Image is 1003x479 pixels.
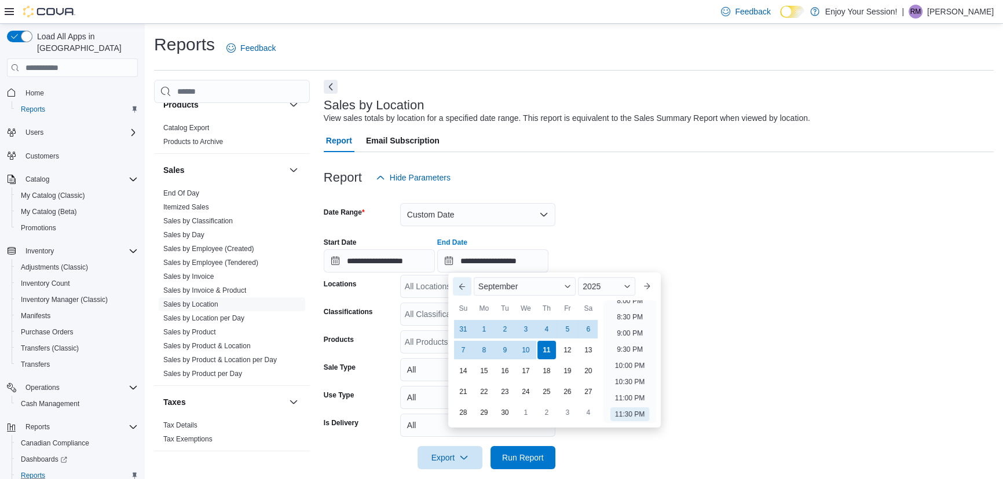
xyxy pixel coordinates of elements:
[25,175,49,184] span: Catalog
[21,191,85,200] span: My Catalog (Classic)
[16,205,138,219] span: My Catalog (Beta)
[910,5,921,19] span: RM
[324,390,354,400] label: Use Type
[163,137,223,146] span: Products to Archive
[324,363,356,372] label: Sale Type
[2,243,142,259] button: Inventory
[324,238,357,247] label: Start Date
[21,420,54,434] button: Reports
[21,223,56,233] span: Promotions
[612,310,647,324] li: 8:30 PM
[612,326,647,340] li: 9:00 PM
[25,246,54,256] span: Inventory
[16,325,138,339] span: Purchase Orders
[21,381,64,395] button: Operations
[163,123,209,132] span: Catalog Export
[163,272,214,281] a: Sales by Invoice
[579,362,598,380] div: day-20
[496,362,514,380] div: day-16
[909,5,923,19] div: Rahil Mansuri
[2,148,142,164] button: Customers
[21,244,58,258] button: Inventory
[25,89,44,98] span: Home
[454,341,473,359] div: day-7
[326,129,352,152] span: Report
[163,189,199,197] a: End Of Day
[537,299,556,318] div: Th
[537,362,556,380] div: day-18
[12,356,142,373] button: Transfers
[2,124,142,141] button: Users
[558,341,577,359] div: day-12
[418,446,482,469] button: Export
[16,452,72,466] a: Dashboards
[163,216,233,226] span: Sales by Classification
[400,358,555,381] button: All
[21,172,54,186] button: Catalog
[287,98,301,112] button: Products
[163,202,209,212] span: Itemized Sales
[579,299,598,318] div: Sa
[475,299,493,318] div: Mo
[163,244,254,253] span: Sales by Employee (Created)
[612,342,647,356] li: 9:30 PM
[825,5,898,19] p: Enjoy Your Session!
[583,282,601,291] span: 2025
[163,341,251,351] span: Sales by Product & Location
[21,263,88,272] span: Adjustments (Classic)
[371,166,455,189] button: Hide Parameters
[558,320,577,338] div: day-5
[25,383,60,392] span: Operations
[603,300,656,423] ul: Time
[21,207,77,216] span: My Catalog (Beta)
[16,260,93,274] a: Adjustments (Classic)
[16,102,50,116] a: Reports
[324,335,354,344] label: Products
[21,311,50,320] span: Manifests
[453,277,471,296] button: Previous Month
[163,189,199,198] span: End Of Day
[21,381,138,395] span: Operations
[324,249,435,272] input: Press the down key to open a popover containing a calendar.
[2,419,142,435] button: Reports
[12,396,142,412] button: Cash Management
[21,86,49,100] a: Home
[2,84,142,101] button: Home
[240,42,276,54] span: Feedback
[287,395,301,409] button: Taxes
[16,205,82,219] a: My Catalog (Beta)
[366,129,440,152] span: Email Subscription
[475,403,493,422] div: day-29
[558,299,577,318] div: Fr
[490,446,555,469] button: Run Report
[390,172,451,183] span: Hide Parameters
[154,186,310,385] div: Sales
[478,282,518,291] span: September
[163,230,204,239] span: Sales by Day
[163,258,258,267] span: Sales by Employee (Tendered)
[324,418,358,428] label: Is Delivery
[154,33,215,56] h1: Reports
[16,325,78,339] a: Purchase Orders
[163,327,216,337] span: Sales by Product
[579,403,598,422] div: day-4
[453,319,599,423] div: September, 2025
[558,362,577,380] div: day-19
[21,149,64,163] a: Customers
[558,382,577,401] div: day-26
[12,324,142,340] button: Purchase Orders
[21,344,79,353] span: Transfers (Classic)
[163,245,254,253] a: Sales by Employee (Created)
[502,452,544,463] span: Run Report
[163,435,213,443] a: Tax Exemptions
[12,275,142,292] button: Inventory Count
[16,189,90,202] a: My Catalog (Classic)
[454,320,473,338] div: day-31
[496,320,514,338] div: day-2
[16,397,84,411] a: Cash Management
[324,112,810,124] div: View sales totals by location for a specified date range. This report is equivalent to the Sales ...
[222,36,280,60] a: Feedback
[2,379,142,396] button: Operations
[324,98,424,112] h3: Sales by Location
[517,362,535,380] div: day-17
